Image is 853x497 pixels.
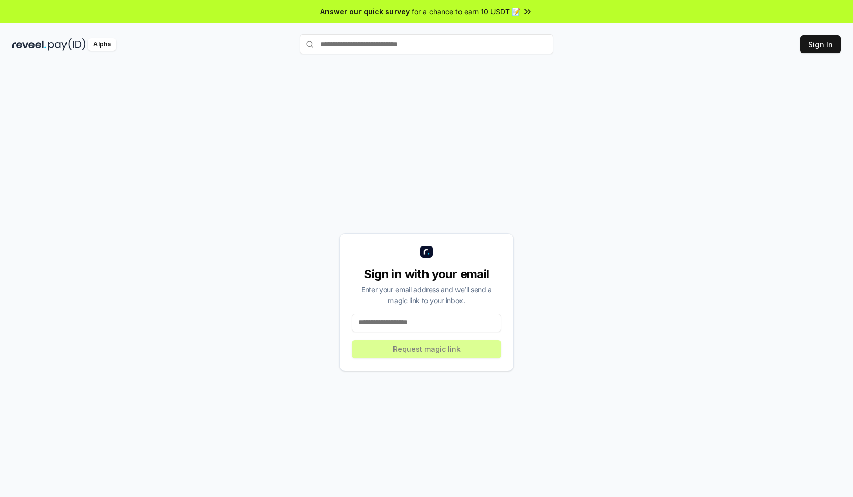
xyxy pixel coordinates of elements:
[420,246,433,258] img: logo_small
[352,266,501,282] div: Sign in with your email
[48,38,86,51] img: pay_id
[352,284,501,306] div: Enter your email address and we’ll send a magic link to your inbox.
[320,6,410,17] span: Answer our quick survey
[412,6,520,17] span: for a chance to earn 10 USDT 📝
[12,38,46,51] img: reveel_dark
[88,38,116,51] div: Alpha
[800,35,841,53] button: Sign In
